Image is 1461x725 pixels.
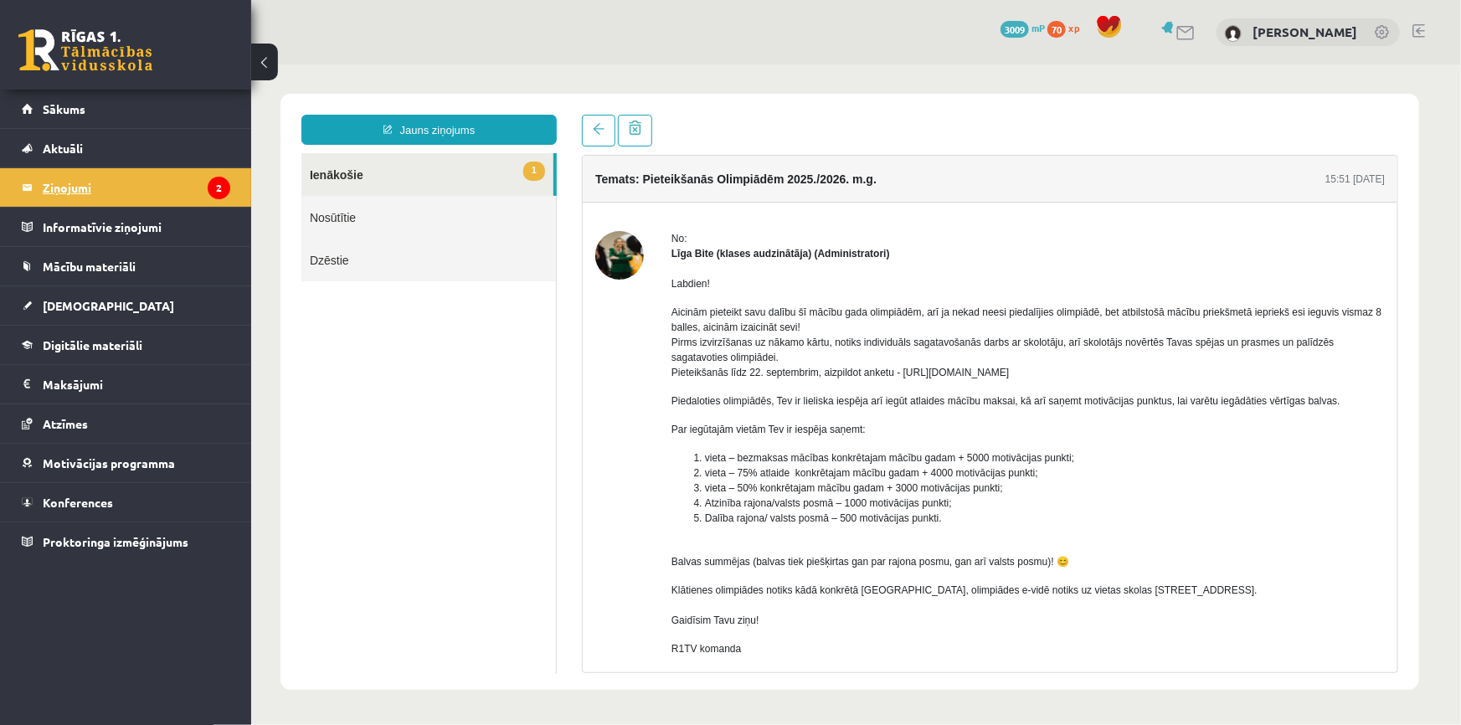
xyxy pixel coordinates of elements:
[43,168,230,207] legend: Ziņojumi
[50,50,306,80] a: Jauns ziņojums
[22,404,230,443] a: Atzīmes
[454,446,1134,461] li: Dalība rajona/ valsts posmā – 500 motivācijas punkti.
[22,168,230,207] a: Ziņojumi2
[1001,21,1029,38] span: 3009
[43,416,88,431] span: Atzīmes
[1074,107,1134,122] div: 15:51 [DATE]
[1253,23,1357,40] a: [PERSON_NAME]
[22,129,230,167] a: Aktuāli
[344,108,625,121] h4: Temats: Pieteikšanās Olimpiādēm 2025./2026. m.g.
[43,455,175,470] span: Motivācijas programma
[1047,21,1088,34] a: 70 xp
[420,518,1134,563] p: Klātienes olimpiādes notiks kādā konkrētā [GEOGRAPHIC_DATA], olimpiādes e-vidē notiks uz vietas s...
[420,167,1134,182] div: No:
[22,90,230,128] a: Sākums
[50,174,305,217] a: Dzēstie
[22,326,230,364] a: Digitālie materiāli
[43,337,142,352] span: Digitālie materiāli
[50,131,305,174] a: Nosūtītie
[22,247,230,285] a: Mācību materiāli
[43,208,230,246] legend: Informatīvie ziņojumi
[22,365,230,404] a: Maksājumi
[420,357,1134,373] p: Par iegūtajām vietām Tev ir iespēja saņemt:
[22,522,230,561] a: Proktoringa izmēģinājums
[454,431,1134,446] li: Atzinība rajona/valsts posmā – 1000 motivācijas punkti;
[420,577,1134,592] p: R1TV komanda
[420,329,1134,344] p: Piedaloties olimpiādēs, Tev ir lieliska iespēja arī iegūt atlaides mācību maksai, kā arī saņemt m...
[1001,21,1045,34] a: 3009 mP
[22,208,230,246] a: Informatīvie ziņojumi
[1031,21,1045,34] span: mP
[420,490,1134,505] p: Balvas summējas (balvas tiek piešķirtas gan par rajona posmu, gan arī valsts posmu)! 😊
[43,534,188,549] span: Proktoringa izmēģinājums
[208,177,230,199] i: 2
[50,89,302,131] a: 1Ienākošie
[454,386,1134,401] li: vieta – bezmaksas mācības konkrētajam mācību gadam + 5000 motivācijas punkti;
[43,298,174,313] span: [DEMOGRAPHIC_DATA]
[18,29,152,71] a: Rīgas 1. Tālmācības vidusskola
[454,416,1134,431] li: vieta – 50% konkrētajam mācību gadam + 3000 motivācijas punkti;
[344,167,393,215] img: Līga Bite (klases audzinātāja)
[43,365,230,404] legend: Maksājumi
[1225,25,1242,42] img: Roberts Šmelds
[43,141,83,156] span: Aktuāli
[22,286,230,325] a: [DEMOGRAPHIC_DATA]
[22,483,230,522] a: Konferences
[22,444,230,482] a: Motivācijas programma
[43,101,85,116] span: Sākums
[420,240,1134,316] p: Aicinām pieteikt savu dalību šī mācību gada olimpiādēm, arī ja nekad neesi piedalījies olimpiādē,...
[1047,21,1066,38] span: 70
[454,401,1134,416] li: vieta – 75% atlaide konkrētajam mācību gadam + 4000 motivācijas punkti;
[43,495,113,510] span: Konferences
[420,212,1134,227] p: Labdien!
[1068,21,1079,34] span: xp
[272,97,294,116] span: 1
[420,183,639,195] strong: Līga Bite (klases audzinātāja) (Administratori)
[43,259,136,274] span: Mācību materiāli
